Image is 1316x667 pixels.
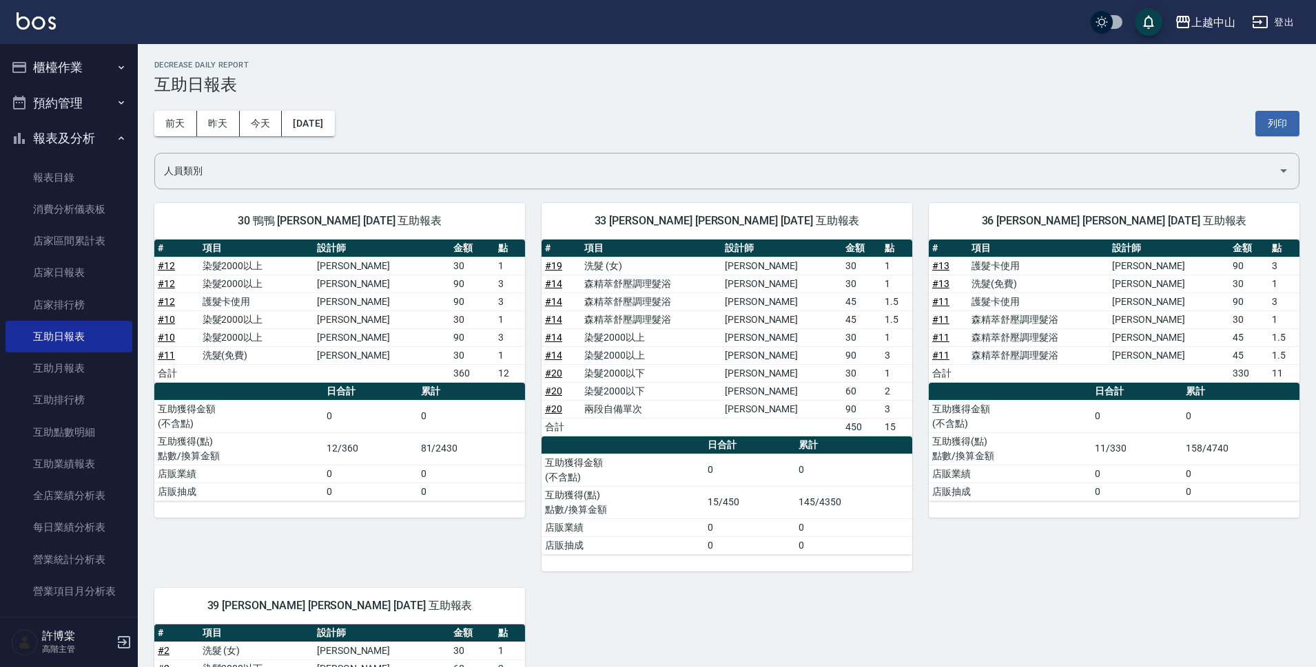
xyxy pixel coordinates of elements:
[313,310,450,328] td: [PERSON_NAME]
[323,383,418,401] th: 日合計
[6,321,132,352] a: 互助日報表
[842,382,881,400] td: 60
[929,465,1091,483] td: 店販業績
[581,364,721,382] td: 染髮2000以下
[545,385,562,396] a: #20
[282,111,334,136] button: [DATE]
[842,257,881,275] td: 30
[313,275,450,293] td: [PERSON_NAME]
[1268,364,1299,382] td: 11
[704,454,795,486] td: 0
[158,278,175,289] a: #12
[1091,432,1182,465] td: 11/330
[842,310,881,328] td: 45
[1268,328,1299,346] td: 1.5
[6,50,132,85] button: 櫃檯作業
[581,257,721,275] td: 洗髮 (女)
[6,416,132,448] a: 互助點數明細
[581,275,721,293] td: 森精萃舒壓調理髮浴
[1229,240,1268,257] th: 金額
[1169,8,1241,36] button: 上越中山
[154,432,323,465] td: 互助獲得(點) 點數/換算金額
[154,111,197,136] button: 前天
[1229,346,1268,364] td: 45
[199,240,313,257] th: 項目
[545,368,562,379] a: #20
[450,364,495,382] td: 360
[6,511,132,543] a: 每日業績分析表
[545,403,562,414] a: #20
[1229,310,1268,328] td: 30
[1091,483,1182,500] td: 0
[721,310,842,328] td: [PERSON_NAME]
[721,400,842,418] td: [PERSON_NAME]
[495,346,525,364] td: 1
[795,436,912,454] th: 累計
[1182,465,1299,483] td: 0
[154,240,199,257] th: #
[842,346,881,364] td: 90
[581,240,721,257] th: 項目
[581,310,721,328] td: 森精萃舒壓調理髮浴
[6,448,132,480] a: 互助業績報表
[154,240,525,383] table: a dense table
[495,257,525,275] td: 1
[1091,400,1182,432] td: 0
[1109,293,1229,310] td: [PERSON_NAME]
[795,536,912,554] td: 0
[545,350,562,361] a: #14
[545,260,562,271] a: #19
[581,400,721,418] td: 兩段自備單次
[6,289,132,321] a: 店家排行榜
[450,624,495,642] th: 金額
[11,628,39,656] img: Person
[721,382,842,400] td: [PERSON_NAME]
[545,296,562,307] a: #14
[313,293,450,310] td: [PERSON_NAME]
[495,364,525,382] td: 12
[1229,275,1268,293] td: 30
[721,240,842,257] th: 設計師
[240,111,282,136] button: 今天
[418,432,525,465] td: 81/2430
[199,328,313,346] td: 染髮2000以上
[1109,275,1229,293] td: [PERSON_NAME]
[881,418,912,436] td: 15
[450,275,495,293] td: 90
[932,350,949,361] a: #11
[6,544,132,575] a: 營業統計分析表
[929,400,1091,432] td: 互助獲得金額 (不含點)
[158,645,169,656] a: #2
[199,346,313,364] td: 洗髮(免費)
[495,642,525,659] td: 1
[881,364,912,382] td: 1
[450,257,495,275] td: 30
[1268,240,1299,257] th: 點
[154,624,199,642] th: #
[1273,160,1295,182] button: Open
[154,364,199,382] td: 合計
[1246,10,1299,35] button: 登出
[450,328,495,346] td: 90
[199,310,313,328] td: 染髮2000以上
[158,350,175,361] a: #11
[158,260,175,271] a: #12
[721,346,842,364] td: [PERSON_NAME]
[881,310,912,328] td: 1.5
[881,400,912,418] td: 3
[545,278,562,289] a: #14
[581,382,721,400] td: 染髮2000以下
[313,346,450,364] td: [PERSON_NAME]
[704,518,795,536] td: 0
[721,257,842,275] td: [PERSON_NAME]
[881,240,912,257] th: 點
[932,314,949,325] a: #11
[1109,240,1229,257] th: 設計師
[558,214,896,228] span: 33 [PERSON_NAME] [PERSON_NAME] [DATE] 互助報表
[1182,400,1299,432] td: 0
[313,240,450,257] th: 設計師
[968,310,1109,328] td: 森精萃舒壓調理髮浴
[932,260,949,271] a: #13
[542,536,704,554] td: 店販抽成
[313,328,450,346] td: [PERSON_NAME]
